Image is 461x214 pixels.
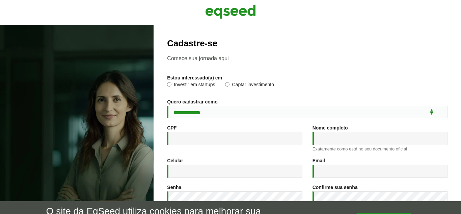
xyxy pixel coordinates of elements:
label: Investir em startups [167,82,215,89]
h2: Cadastre-se [167,39,448,48]
label: Nome completo [313,125,348,130]
label: Captar investimento [225,82,274,89]
label: Senha [167,185,181,190]
label: Quero cadastrar como [167,99,217,104]
label: Estou interessado(a) em [167,75,222,80]
p: Comece sua jornada aqui [167,55,448,62]
label: Celular [167,158,183,163]
img: EqSeed Logo [205,3,256,20]
label: CPF [167,125,177,130]
div: Exatamente como está no seu documento oficial [313,147,448,151]
label: Confirme sua senha [313,185,358,190]
label: Email [313,158,325,163]
input: Captar investimento [225,82,229,87]
input: Investir em startups [167,82,171,87]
